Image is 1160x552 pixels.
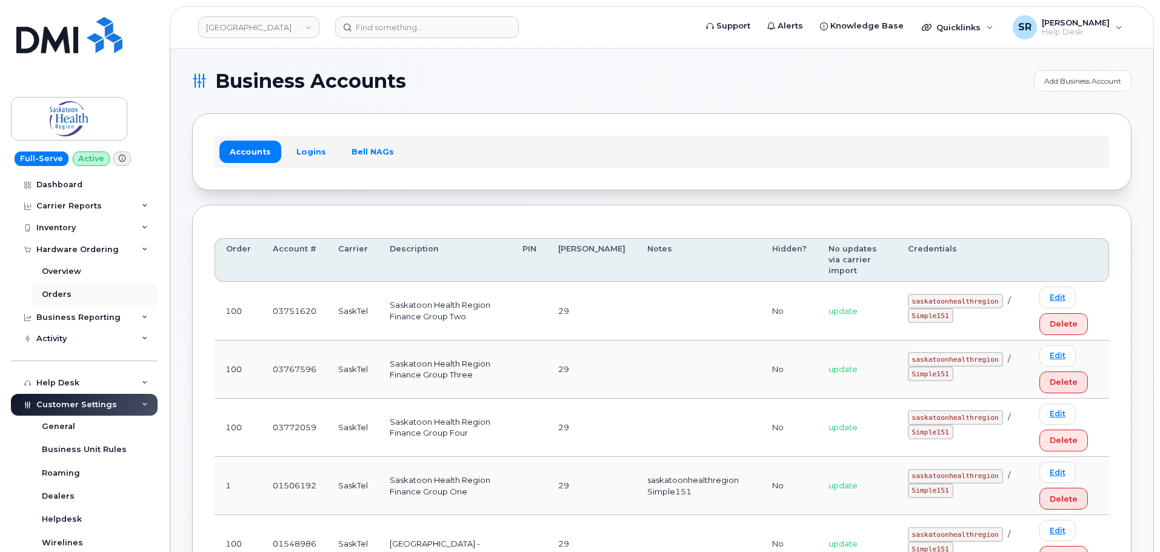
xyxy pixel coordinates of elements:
th: Hidden? [761,238,818,282]
a: Edit [1039,462,1076,483]
th: Credentials [897,238,1028,282]
td: 03772059 [262,399,327,457]
code: Simple151 [908,308,953,323]
td: No [761,282,818,340]
a: Edit [1039,345,1076,367]
iframe: Messenger Launcher [1107,499,1151,543]
span: Delete [1050,434,1078,446]
span: update [828,364,858,374]
span: / [1008,354,1010,364]
a: Accounts [219,141,281,162]
td: 01506192 [262,457,327,515]
span: update [828,422,858,432]
span: Business Accounts [215,72,406,90]
td: 03751620 [262,282,327,340]
span: update [828,481,858,490]
code: saskatoonhealthregion [908,352,1003,367]
th: [PERSON_NAME] [547,238,636,282]
td: SaskTel [327,341,379,399]
span: / [1008,470,1010,480]
td: Saskatoon Health Region Finance Group Four [379,399,512,457]
td: 100 [215,282,262,340]
button: Delete [1039,430,1088,451]
td: 29 [547,457,636,515]
span: / [1008,529,1010,539]
td: 100 [215,399,262,457]
code: Simple151 [908,425,953,439]
td: SaskTel [327,399,379,457]
code: saskatoonhealthregion [908,527,1003,542]
td: Saskatoon Health Region Finance Group Two [379,282,512,340]
span: Delete [1050,318,1078,330]
th: Account # [262,238,327,282]
code: Simple151 [908,367,953,381]
button: Delete [1039,371,1088,393]
code: Simple151 [908,484,953,498]
a: Bell NAGs [341,141,404,162]
td: SaskTel [327,457,379,515]
a: Edit [1039,287,1076,308]
th: Notes [636,238,761,282]
td: 100 [215,341,262,399]
button: Delete [1039,488,1088,510]
td: SaskTel [327,282,379,340]
td: Saskatoon Health Region Finance Group One [379,457,512,515]
th: Order [215,238,262,282]
code: saskatoonhealthregion [908,410,1003,425]
td: 03767596 [262,341,327,399]
th: PIN [512,238,547,282]
td: saskatoonhealthregion Simple151 [636,457,761,515]
code: saskatoonhealthregion [908,294,1003,308]
a: Edit [1039,520,1076,541]
span: Delete [1050,493,1078,505]
td: Saskatoon Health Region Finance Group Three [379,341,512,399]
td: 29 [547,399,636,457]
td: No [761,341,818,399]
a: Logins [286,141,336,162]
span: / [1008,412,1010,422]
span: update [828,539,858,548]
code: saskatoonhealthregion [908,469,1003,484]
span: Delete [1050,376,1078,388]
a: Edit [1039,404,1076,425]
th: No updates via carrier import [818,238,897,282]
td: 29 [547,341,636,399]
span: update [828,306,858,316]
th: Carrier [327,238,379,282]
td: No [761,399,818,457]
span: / [1008,296,1010,305]
td: 29 [547,282,636,340]
td: No [761,457,818,515]
td: 1 [215,457,262,515]
button: Delete [1039,313,1088,335]
a: Add Business Account [1034,70,1132,91]
th: Description [379,238,512,282]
